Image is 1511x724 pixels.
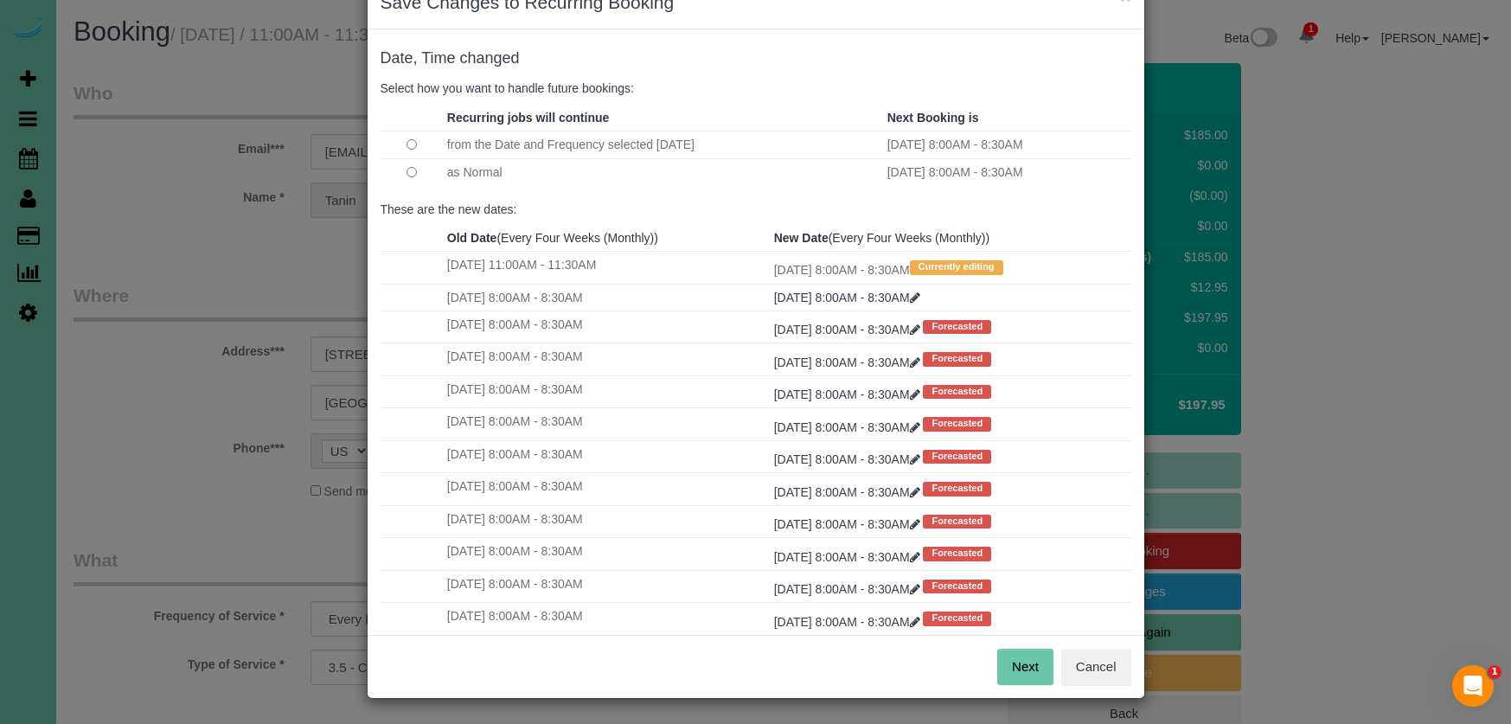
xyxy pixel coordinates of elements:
span: Forecasted [923,320,991,334]
span: Forecasted [923,417,991,431]
span: Forecasted [923,612,991,625]
td: [DATE] 8:00AM - 8:30AM [443,440,770,472]
span: Forecasted [923,385,991,399]
td: [DATE] 8:00AM - 8:30AM [443,311,770,343]
td: as Normal [443,158,883,186]
a: [DATE] 8:00AM - 8:30AM [774,420,924,434]
span: Forecasted [923,580,991,593]
strong: New Date [774,231,829,245]
p: Select how you want to handle future bookings: [381,80,1131,97]
td: from the Date and Frequency selected [DATE] [443,131,883,158]
a: [DATE] 8:00AM - 8:30AM [774,517,924,531]
h4: changed [381,50,1131,67]
span: Forecasted [923,547,991,561]
a: [DATE] 8:00AM - 8:30AM [774,323,924,336]
td: [DATE] 8:00AM - 8:30AM [443,408,770,440]
td: [DATE] 8:00AM - 8:30AM [443,473,770,505]
a: [DATE] 8:00AM - 8:30AM [774,291,920,304]
a: [DATE] 8:00AM - 8:30AM [774,615,924,629]
td: [DATE] 8:00AM - 8:30AM [443,284,770,311]
span: Forecasted [923,450,991,464]
iframe: Intercom live chat [1452,665,1494,707]
button: Next [997,649,1053,685]
td: [DATE] 8:00AM - 8:30AM [443,570,770,602]
a: [DATE] 8:00AM - 8:30AM [774,388,924,401]
a: [DATE] 8:00AM - 8:30AM [774,485,924,499]
td: [DATE] 8:00AM - 8:30AM [443,375,770,407]
strong: Recurring jobs will continue [447,111,609,125]
td: [DATE] 8:00AM - 8:30AM [443,603,770,635]
td: [DATE] 8:00AM - 8:30AM [443,538,770,570]
th: (Every Four Weeks (Monthly)) [770,225,1131,252]
button: Cancel [1061,649,1131,685]
a: [DATE] 8:00AM - 8:30AM [774,550,924,564]
a: [DATE] 8:00AM - 8:30AM [774,356,924,369]
span: Currently editing [910,260,1003,274]
span: Date, Time [381,49,456,67]
td: [DATE] 11:00AM - 11:30AM [443,252,770,284]
span: Forecasted [923,352,991,366]
td: [DATE] 8:00AM - 8:30AM [883,131,1131,158]
strong: Old Date [447,231,497,245]
td: [DATE] 8:00AM - 8:30AM [883,158,1131,186]
td: [DATE] 8:00AM - 8:30AM [443,505,770,537]
td: [DATE] 8:00AM - 8:30AM [443,343,770,375]
a: [DATE] 8:00AM - 8:30AM [774,582,924,596]
span: Forecasted [923,515,991,529]
span: 1 [1488,665,1501,679]
p: These are the new dates: [381,201,1131,218]
span: Forecasted [923,482,991,496]
a: [DATE] 8:00AM - 8:30AM [774,452,924,466]
td: [DATE] 8:00AM - 8:30AM [770,252,1131,284]
strong: Next Booking is [887,111,979,125]
th: (Every Four Weeks (Monthly)) [443,225,770,252]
